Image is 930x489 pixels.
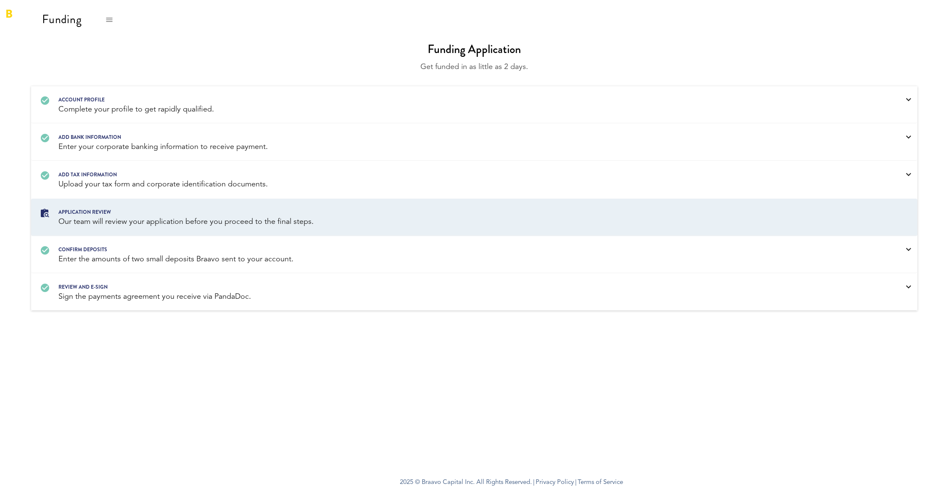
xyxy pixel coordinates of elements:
[32,199,917,236] a: Application review Our team will review your application before you proceed to the final steps.
[31,62,917,72] div: Get funded in as little as 2 days.
[42,13,82,26] div: Funding
[58,133,869,142] div: Add bank information
[32,162,917,198] a: Add tax information Upload your tax form and corporate identification documents.
[536,479,574,486] a: Privacy Policy
[58,245,869,254] div: confirm deposits
[400,476,532,489] span: 2025 © Braavo Capital Inc. All Rights Reserved.
[58,292,869,302] div: Sign the payments agreement you receive via PandaDoc.
[58,95,869,104] div: Account profile
[58,254,869,265] div: Enter the amounts of two small deposits Braavo sent to your account.
[428,41,521,58] div: Funding Application
[32,87,917,123] a: Account profile Complete your profile to get rapidly qualified.
[32,124,917,161] a: Add bank information Enter your corporate banking information to receive payment.
[32,237,917,273] a: confirm deposits Enter the amounts of two small deposits Braavo sent to your account.
[58,170,869,179] div: Add tax information
[578,479,623,486] a: Terms of Service
[58,282,869,292] div: REVIEW AND E-SIGN
[58,207,869,217] div: Application review
[58,142,869,152] div: Enter your corporate banking information to receive payment.
[58,179,869,190] div: Upload your tax form and corporate identification documents.
[58,104,869,115] div: Complete your profile to get rapidly qualified.
[58,217,869,227] div: Our team will review your application before you proceed to the final steps.
[32,274,917,311] a: REVIEW AND E-SIGN Sign the payments agreement you receive via PandaDoc.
